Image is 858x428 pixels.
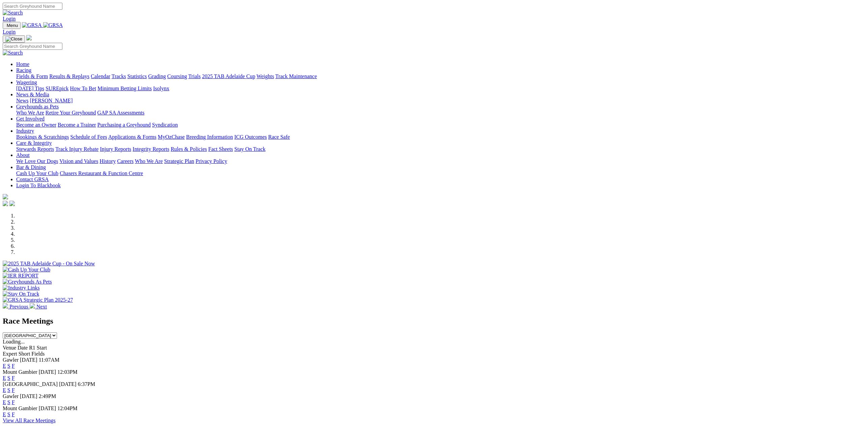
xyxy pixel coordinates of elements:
a: Purchasing a Greyhound [97,122,151,128]
img: logo-grsa-white.png [26,35,32,40]
a: MyOzChase [158,134,185,140]
a: Who We Are [16,110,44,116]
span: 11:07AM [39,357,60,363]
a: F [12,363,15,369]
div: Bar & Dining [16,170,855,176]
a: ICG Outcomes [234,134,267,140]
span: Next [36,304,47,309]
span: Mount Gambier [3,369,37,375]
a: F [12,399,15,405]
a: Injury Reports [100,146,131,152]
a: Results & Replays [49,73,89,79]
img: IER REPORT [3,273,38,279]
div: News & Media [16,98,855,104]
div: Industry [16,134,855,140]
span: Mount Gambier [3,405,37,411]
a: Stay On Track [234,146,265,152]
img: Industry Links [3,285,40,291]
img: chevron-left-pager-white.svg [3,303,8,308]
a: How To Bet [70,86,96,91]
a: Strategic Plan [164,158,194,164]
a: [PERSON_NAME] [30,98,72,103]
a: Previous [3,304,30,309]
a: Greyhounds as Pets [16,104,59,109]
a: Stewards Reports [16,146,54,152]
a: Become an Owner [16,122,56,128]
span: [DATE] [39,405,56,411]
img: Search [3,50,23,56]
a: Bar & Dining [16,164,46,170]
a: Industry [16,128,34,134]
div: About [16,158,855,164]
a: Careers [117,158,134,164]
a: Wagering [16,79,37,85]
img: logo-grsa-white.png [3,194,8,199]
a: View All Race Meetings [3,418,56,423]
a: Fields & Form [16,73,48,79]
a: Trials [188,73,201,79]
a: 2025 TAB Adelaide Cup [202,73,255,79]
img: facebook.svg [3,201,8,206]
a: Retire Your Greyhound [46,110,96,116]
a: Login To Blackbook [16,183,61,188]
a: Racing [16,67,31,73]
span: Gawler [3,393,19,399]
img: Cash Up Your Club [3,267,50,273]
span: 12:04PM [57,405,78,411]
span: Expert [3,351,17,357]
a: Who We Are [135,158,163,164]
a: Integrity Reports [132,146,169,152]
span: 6:37PM [78,381,95,387]
a: Tracks [112,73,126,79]
div: Care & Integrity [16,146,855,152]
a: Schedule of Fees [70,134,107,140]
a: Vision and Values [59,158,98,164]
a: We Love Our Dogs [16,158,58,164]
span: [DATE] [39,369,56,375]
a: Calendar [91,73,110,79]
span: [DATE] [20,393,37,399]
a: SUREpick [46,86,68,91]
img: GRSA [22,22,42,28]
img: twitter.svg [9,201,15,206]
span: R1 Start [29,345,47,351]
img: Search [3,10,23,16]
img: chevron-right-pager-white.svg [30,303,35,308]
a: [DATE] Tips [16,86,44,91]
a: S [7,363,10,369]
a: Isolynx [153,86,169,91]
a: Privacy Policy [196,158,227,164]
span: Short [19,351,30,357]
a: About [16,152,30,158]
div: Get Involved [16,122,855,128]
a: S [7,411,10,417]
img: Greyhounds As Pets [3,279,52,285]
a: Become a Trainer [58,122,96,128]
span: [GEOGRAPHIC_DATA] [3,381,58,387]
a: Minimum Betting Limits [97,86,152,91]
a: GAP SA Assessments [97,110,145,116]
a: Bookings & Scratchings [16,134,69,140]
button: Toggle navigation [3,22,21,29]
a: S [7,399,10,405]
a: F [12,375,15,381]
a: Track Injury Rebate [55,146,98,152]
a: E [3,411,6,417]
img: Stay On Track [3,291,39,297]
a: Home [16,61,29,67]
span: Menu [7,23,18,28]
div: Racing [16,73,855,79]
span: Date [18,345,28,351]
span: [DATE] [20,357,37,363]
a: Care & Integrity [16,140,52,146]
a: Cash Up Your Club [16,170,58,176]
a: Login [3,29,16,35]
img: GRSA Strategic Plan 2025-27 [3,297,73,303]
a: Applications & Forms [108,134,156,140]
a: Login [3,16,16,22]
a: E [3,399,6,405]
a: News & Media [16,92,49,97]
img: GRSA [43,22,63,28]
a: Rules & Policies [171,146,207,152]
a: F [12,387,15,393]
